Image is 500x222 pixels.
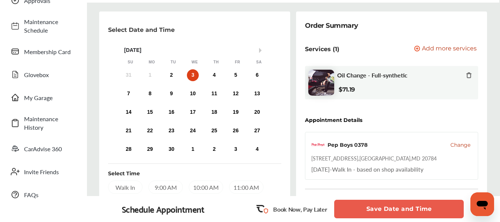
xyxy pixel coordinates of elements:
img: oil-change-thumb.jpg [308,70,334,96]
div: Choose Friday, September 5th, 2025 [230,69,242,81]
button: Add more services [414,46,477,53]
span: Membership Card [24,47,76,56]
div: Order Summary [305,20,358,31]
div: Select Time [108,170,140,177]
div: Not available Monday, September 1st, 2025 [144,69,156,81]
div: Mo [148,60,155,65]
div: Choose Wednesday, September 24th, 2025 [187,125,199,137]
a: CarAdvise 360 [7,139,80,158]
div: Tu [170,60,177,65]
img: logo-pepboys.png [311,138,325,152]
button: Save Date and Time [334,200,464,218]
div: Schedule Appointment [122,204,205,214]
div: Choose Sunday, September 21st, 2025 [123,125,134,137]
div: Choose Saturday, September 20th, 2025 [251,106,263,118]
div: Sa [255,60,263,65]
div: Choose Thursday, September 18th, 2025 [208,106,220,118]
div: Choose Thursday, September 4th, 2025 [208,69,220,81]
div: Choose Monday, September 8th, 2025 [144,88,156,100]
button: Next Month [259,48,264,53]
a: Add more services [414,46,478,53]
div: Choose Tuesday, September 9th, 2025 [165,88,177,100]
span: [DATE] [311,165,330,173]
div: Walk In [108,180,142,194]
p: Book Now, Pay Later [273,205,327,213]
button: Change [450,141,470,149]
div: Choose Thursday, October 2nd, 2025 [208,143,220,155]
span: Maintenance Schedule [24,17,76,34]
div: Choose Saturday, September 13th, 2025 [251,88,263,100]
div: Choose Monday, September 22nd, 2025 [144,125,156,137]
div: We [191,60,198,65]
div: Choose Wednesday, September 10th, 2025 [187,88,199,100]
p: Select Date and Time [108,26,175,33]
span: My Garage [24,93,76,102]
b: $71.19 [339,86,355,93]
div: Choose Monday, September 29th, 2025 [144,143,156,155]
a: Invite Friends [7,162,80,181]
span: - [330,165,332,173]
div: 10:00 AM [189,180,223,194]
div: Th [212,60,220,65]
a: Glovebox [7,65,80,84]
div: 9:00 AM [148,180,183,194]
div: Fr [234,60,241,65]
div: Choose Saturday, September 27th, 2025 [251,125,263,137]
span: Invite Friends [24,168,76,176]
div: Choose Sunday, September 14th, 2025 [123,106,134,118]
span: Add more services [422,46,477,53]
p: Services (1) [305,46,339,53]
a: Maintenance History [7,111,80,135]
div: [STREET_ADDRESS] , [GEOGRAPHIC_DATA] , MD 20784 [311,155,437,162]
a: Maintenance Schedule [7,14,80,38]
span: Glovebox [24,70,76,79]
div: Choose Tuesday, September 16th, 2025 [165,106,177,118]
a: My Garage [7,88,80,107]
iframe: Button to launch messaging window [470,192,494,216]
div: Choose Saturday, October 4th, 2025 [251,143,263,155]
div: Choose Monday, September 15th, 2025 [144,106,156,118]
div: 11:00 AM [229,180,264,194]
div: [DATE] [120,47,270,53]
div: Not available Sunday, August 31st, 2025 [123,69,134,81]
div: Choose Thursday, September 11th, 2025 [208,88,220,100]
span: CarAdvise 360 [24,145,76,153]
div: Choose Tuesday, September 30th, 2025 [165,143,177,155]
div: Choose Tuesday, September 2nd, 2025 [165,69,177,81]
div: Choose Saturday, September 6th, 2025 [251,69,263,81]
span: FAQs [24,190,76,199]
div: Choose Friday, September 12th, 2025 [230,88,242,100]
a: Membership Card [7,42,80,61]
div: Choose Friday, September 19th, 2025 [230,106,242,118]
div: Choose Wednesday, September 17th, 2025 [187,106,199,118]
div: Choose Sunday, September 7th, 2025 [123,88,134,100]
div: Choose Sunday, September 28th, 2025 [123,143,134,155]
span: Oil Change - Full-synthetic [337,72,407,79]
div: Choose Wednesday, September 3rd, 2025 [187,69,199,81]
div: Choose Friday, October 3rd, 2025 [230,143,242,155]
div: Pep Boys 0378 [328,141,368,149]
div: Choose Wednesday, October 1st, 2025 [187,143,199,155]
div: month 2025-09 [118,68,268,157]
div: Choose Tuesday, September 23rd, 2025 [165,125,177,137]
div: Walk In - based on shop availability [311,165,423,173]
div: Choose Friday, September 26th, 2025 [230,125,242,137]
div: Appointment Details [305,117,362,123]
div: Su [127,60,134,65]
a: FAQs [7,185,80,204]
span: Maintenance History [24,115,76,132]
div: Choose Thursday, September 25th, 2025 [208,125,220,137]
